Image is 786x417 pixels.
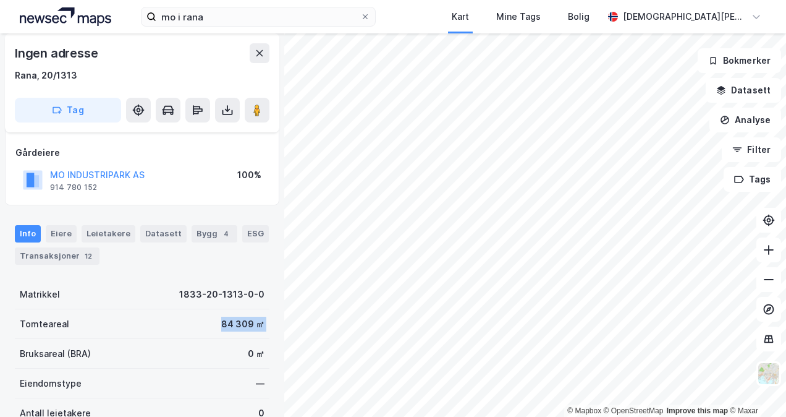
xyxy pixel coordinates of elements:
[248,346,264,361] div: 0 ㎡
[20,287,60,302] div: Matrikkel
[15,98,121,123] button: Tag
[192,225,237,243] div: Bygg
[50,183,97,192] div: 914 780 152
[156,7,360,26] input: Søk på adresse, matrikkel, gårdeiere, leietakere eller personer
[568,9,589,24] div: Bolig
[20,317,69,332] div: Tomteareal
[140,225,187,243] div: Datasett
[20,346,91,361] div: Bruksareal (BRA)
[82,225,135,243] div: Leietakere
[256,376,264,391] div: —
[15,225,41,243] div: Info
[15,43,100,63] div: Ingen adresse
[15,68,77,83] div: Rana, 20/1313
[20,376,82,391] div: Eiendomstype
[46,225,77,243] div: Eiere
[20,7,111,26] img: logo.a4113a55bc3d86da70a041830d287a7e.svg
[706,78,781,103] button: Datasett
[496,9,541,24] div: Mine Tags
[724,358,786,417] iframe: Chat Widget
[604,406,664,415] a: OpenStreetMap
[698,48,781,73] button: Bokmerker
[722,137,781,162] button: Filter
[242,225,269,243] div: ESG
[220,228,232,240] div: 4
[237,168,261,183] div: 100%
[567,406,601,415] a: Mapbox
[623,9,746,24] div: [DEMOGRAPHIC_DATA][PERSON_NAME]
[179,287,264,302] div: 1833-20-1313-0-0
[667,406,728,415] a: Improve this map
[82,250,95,262] div: 12
[221,317,264,332] div: 84 309 ㎡
[15,145,269,160] div: Gårdeiere
[15,247,99,265] div: Transaksjoner
[724,167,781,192] button: Tags
[709,108,781,132] button: Analyse
[452,9,469,24] div: Kart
